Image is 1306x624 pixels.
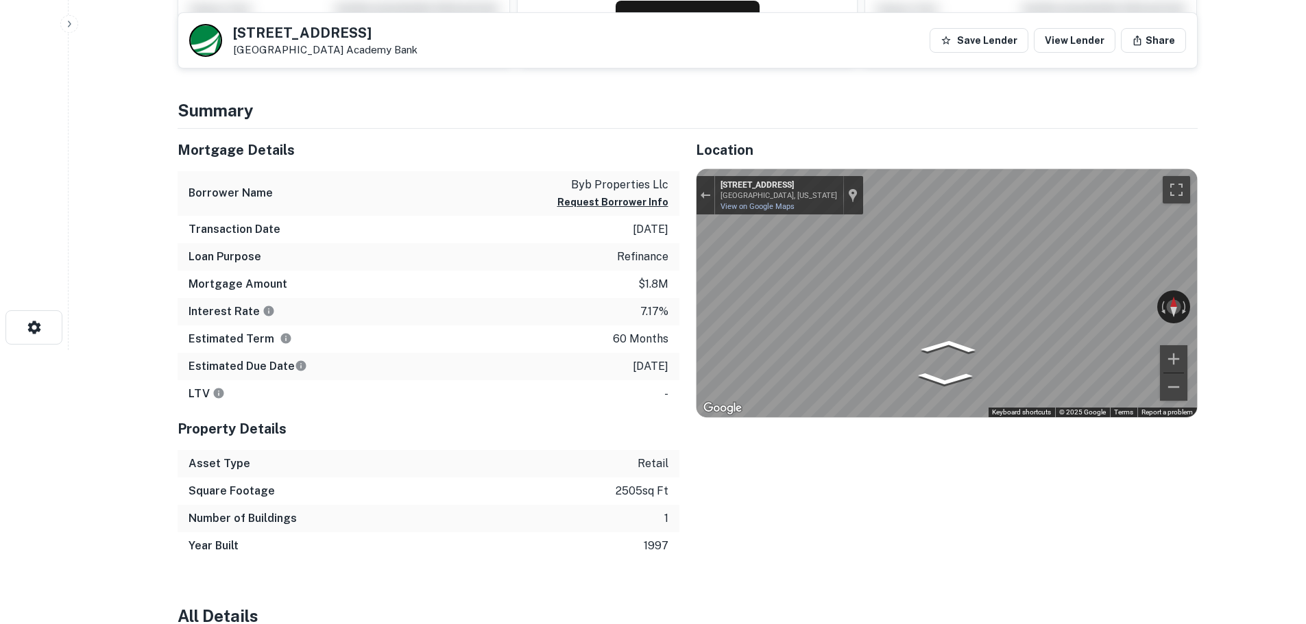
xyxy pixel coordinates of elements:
p: retail [638,455,668,472]
h6: Mortgage Amount [189,276,287,292]
p: 60 months [613,331,668,347]
button: Save Lender [930,28,1028,53]
h6: Estimated Term [189,331,292,347]
span: © 2025 Google [1059,408,1106,416]
h5: Location [696,140,1198,160]
p: 7.17% [640,303,668,320]
h6: Loan Purpose [189,249,261,265]
a: Academy Bank [346,44,418,55]
div: Street View [697,169,1197,417]
button: Share [1121,28,1186,53]
button: Exit the Street View [697,186,714,205]
a: Report a problem [1141,408,1193,416]
h6: Estimated Due Date [189,358,307,375]
p: - [664,386,668,402]
h5: Mortgage Details [178,140,679,160]
button: Toggle fullscreen view [1163,176,1190,203]
svg: LTVs displayed on the website are for informational purposes only and may be reported incorrectly... [213,387,225,399]
a: Terms (opens in new tab) [1114,408,1133,416]
button: Rotate counterclockwise [1157,290,1167,323]
h6: LTV [189,386,225,402]
p: 1 [664,510,668,527]
p: [DATE] [633,358,668,375]
div: [STREET_ADDRESS] [721,180,837,191]
path: Go South, NW Hwy 7 [902,369,987,389]
iframe: Chat Widget [1237,514,1306,580]
h6: Transaction Date [189,221,280,238]
div: [GEOGRAPHIC_DATA], [US_STATE] [721,191,837,200]
h6: Borrower Name [189,185,273,201]
p: 2505 sq ft [616,483,668,499]
p: refinance [617,249,668,265]
h4: Summary [178,98,1198,123]
h6: Year Built [189,538,239,554]
a: Open this area in Google Maps (opens a new window) [700,399,745,417]
h6: Interest Rate [189,303,275,320]
button: Reset the view [1167,290,1181,323]
p: [DATE] [633,221,668,238]
h6: Asset Type [189,455,250,472]
h6: Square Footage [189,483,275,499]
h5: [STREET_ADDRESS] [233,26,418,40]
div: Map [697,169,1197,417]
p: byb properties llc [557,177,668,193]
a: View on Google Maps [721,202,795,211]
p: $1.8m [638,276,668,292]
button: Zoom out [1160,373,1187,401]
a: Show location on map [848,188,858,203]
svg: Term is based on a standard schedule for this type of loan. [280,332,292,345]
button: Request Borrower Info [616,1,760,34]
img: Google [700,399,745,417]
svg: Estimate is based on a standard schedule for this type of loan. [295,360,307,372]
button: Request Borrower Info [557,194,668,210]
svg: The interest rates displayed on the website are for informational purposes only and may be report... [263,305,275,317]
button: Keyboard shortcuts [992,408,1051,417]
p: [GEOGRAPHIC_DATA] [233,44,418,56]
a: View Lender [1034,28,1115,53]
h5: Property Details [178,419,679,439]
p: 1997 [644,538,668,554]
h6: Number of Buildings [189,510,297,527]
button: Zoom in [1160,345,1187,373]
button: Rotate clockwise [1181,290,1190,323]
path: Go North, NW Hwy 7 [906,336,991,357]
